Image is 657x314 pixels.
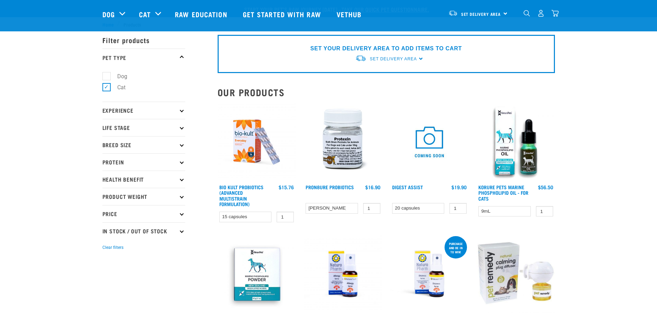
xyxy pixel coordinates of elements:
[219,186,263,205] a: Bio Kult Probiotics (Advanced Multistrain Formulation)
[536,206,553,217] input: 1
[106,83,128,92] label: Cat
[363,203,380,214] input: 1
[102,205,185,222] p: Price
[304,235,382,313] img: 2023 AUG RE Product1728
[279,184,294,190] div: $15.76
[365,184,380,190] div: $16.90
[449,203,467,214] input: 1
[168,0,236,28] a: Raw Education
[461,13,501,15] span: Set Delivery Area
[102,31,185,49] p: Filter products
[218,87,555,98] h2: Our Products
[451,184,467,190] div: $19.90
[102,49,185,66] p: Pet Type
[218,235,296,313] img: POWDER01 65ae0065 919d 4332 9357 5d1113de9ef1 1024x1024
[304,103,382,181] img: Plastic Bottle Of Protexin For Dogs And Cats
[218,103,296,181] img: 2023 AUG RE Product1724
[102,136,185,153] p: Breed Size
[102,9,115,19] a: Dog
[102,222,185,240] p: In Stock / Out Of Stock
[330,0,370,28] a: Vethub
[102,171,185,188] p: Health Benefit
[310,44,462,53] p: SET YOUR DELIVERY AREA TO ADD ITEMS TO CART
[106,72,130,81] label: Dog
[102,244,123,251] button: Clear filters
[236,0,330,28] a: Get started with Raw
[306,186,354,188] a: ProN8ure Probiotics
[102,119,185,136] p: Life Stage
[277,212,294,222] input: 1
[390,235,469,313] img: RE Product Shoot 2023 Nov8635
[477,103,555,181] img: Cat MP Oilsmaller 1024x1024
[392,186,423,188] a: Digest Assist
[538,184,553,190] div: $56.50
[102,188,185,205] p: Product Weight
[102,102,185,119] p: Experience
[537,10,545,17] img: user.png
[390,103,469,181] img: COMING SOON
[551,10,559,17] img: home-icon@2x.png
[478,186,528,199] a: Korure Pets Marine Phospholipid Oil - for Cats
[445,239,467,257] div: Purchase and be in to win!
[139,9,151,19] a: Cat
[477,235,555,313] img: Pet Remedy
[370,57,417,61] span: Set Delivery Area
[102,153,185,171] p: Protein
[355,55,366,62] img: van-moving.png
[448,10,458,16] img: van-moving.png
[524,10,530,17] img: home-icon-1@2x.png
